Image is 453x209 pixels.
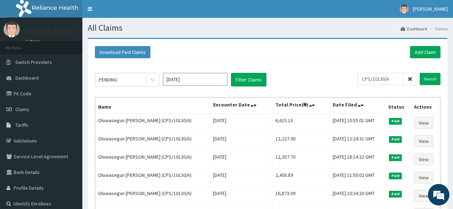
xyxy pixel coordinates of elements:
[272,187,330,205] td: 16,873.09
[15,59,52,65] span: Switch Providers
[414,171,433,184] a: View
[400,5,409,14] img: User Image
[95,114,210,132] td: Oluwasegun [PERSON_NAME] (CPS/10130/A)
[401,26,427,32] a: Dashboard
[210,132,272,150] td: [DATE]
[389,191,402,197] span: Paid
[389,173,402,179] span: Paid
[210,98,272,114] th: Encounter Date
[95,150,210,169] td: Oluwasegun [PERSON_NAME] (CPS/10130/A)
[330,169,385,187] td: [DATE] 11:50:02 GMT
[272,98,330,114] th: Total Price(₦)
[330,98,385,114] th: Date Filed
[413,6,448,12] span: [PERSON_NAME]
[414,190,433,202] a: View
[210,169,272,187] td: [DATE]
[272,169,330,187] td: 2,493.89
[330,187,385,205] td: [DATE] 10:34:20 GMT
[389,154,402,161] span: Paid
[272,132,330,150] td: 12,227.00
[272,114,330,132] td: 6,615.13
[88,23,448,33] h1: All Claims
[414,153,433,165] a: View
[95,187,210,205] td: Oluwasegun [PERSON_NAME] (CPS/10130/A)
[15,106,29,113] span: Claims
[385,98,411,114] th: Status
[25,29,72,35] p: [PERSON_NAME]
[210,114,272,132] td: [DATE]
[410,46,440,58] a: Add Claim
[99,76,117,83] div: PENDING
[25,39,42,44] a: Online
[272,150,330,169] td: 12,357.70
[330,150,385,169] td: [DATE] 18:14:22 GMT
[231,73,266,86] button: Filter Claims
[357,73,403,85] input: Search by HMO ID
[163,73,227,86] input: Select Month and Year
[414,117,433,129] a: View
[95,98,210,114] th: Name
[210,150,272,169] td: [DATE]
[414,135,433,147] a: View
[389,136,402,143] span: Paid
[420,73,440,85] input: Search
[95,169,210,187] td: Oluwasegun [PERSON_NAME] (CPS/10130/A)
[330,132,385,150] td: [DATE] 12:24:31 GMT
[95,46,150,58] button: Download Paid Claims
[15,122,28,128] span: Tariffs
[428,26,448,32] li: Claims
[15,75,39,81] span: Dashboard
[95,132,210,150] td: Oluwasegun [PERSON_NAME] (CPS/10130/A)
[4,21,20,38] img: User Image
[330,114,385,132] td: [DATE] 10:55:01 GMT
[411,98,440,114] th: Actions
[210,187,272,205] td: [DATE]
[389,118,402,124] span: Paid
